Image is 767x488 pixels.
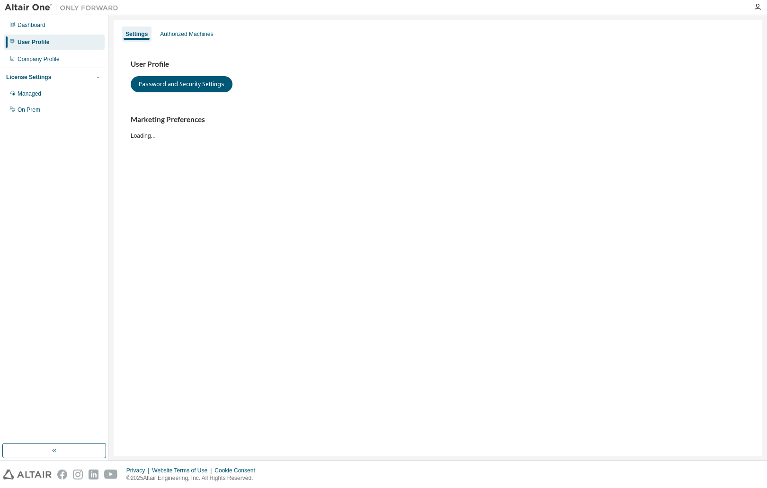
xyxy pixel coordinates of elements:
div: Privacy [126,467,152,474]
div: Dashboard [18,21,45,29]
img: altair_logo.svg [3,470,52,479]
div: Loading... [131,115,745,139]
div: License Settings [6,73,51,81]
img: instagram.svg [73,470,83,479]
button: Password and Security Settings [131,76,232,92]
p: © 2025 Altair Engineering, Inc. All Rights Reserved. [126,474,261,482]
div: Managed [18,90,41,98]
div: Website Terms of Use [152,467,214,474]
div: On Prem [18,106,40,114]
h3: Marketing Preferences [131,115,745,124]
div: Cookie Consent [214,467,260,474]
img: youtube.svg [104,470,118,479]
h3: User Profile [131,60,745,69]
div: User Profile [18,38,49,46]
img: facebook.svg [57,470,67,479]
img: Altair One [5,3,123,12]
div: Settings [125,30,148,38]
div: Company Profile [18,55,60,63]
img: linkedin.svg [89,470,98,479]
div: Authorized Machines [160,30,213,38]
